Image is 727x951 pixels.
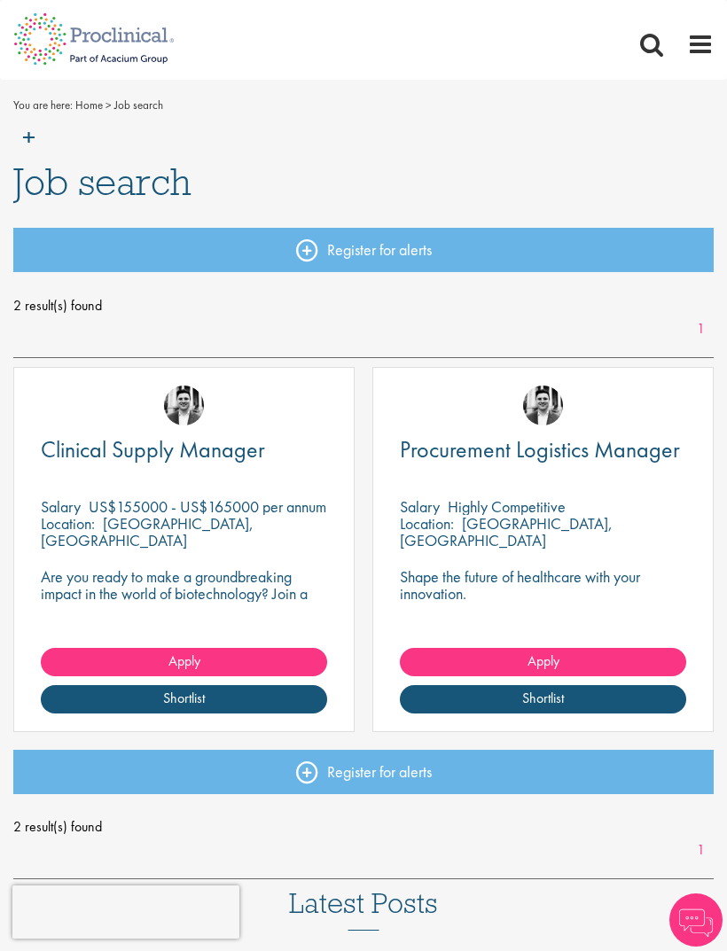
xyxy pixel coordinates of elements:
[41,568,327,635] p: Are you ready to make a groundbreaking impact in the world of biotechnology? Join a growing compa...
[400,685,686,713] a: Shortlist
[400,439,686,461] a: Procurement Logistics Manager
[400,434,680,464] span: Procurement Logistics Manager
[448,496,566,517] p: Highly Competitive
[13,228,714,272] a: Register for alerts
[400,513,454,534] span: Location:
[669,893,723,947] img: Chatbot
[41,648,327,676] a: Apply
[41,685,327,713] a: Shortlist
[41,439,327,461] a: Clinical Supply Manager
[688,840,714,861] a: 1
[13,814,714,840] span: 2 result(s) found
[41,434,265,464] span: Clinical Supply Manager
[400,568,686,602] p: Shape the future of healthcare with your innovation.
[688,319,714,339] a: 1
[89,496,326,517] p: US$155000 - US$165000 per annum
[289,888,438,931] h3: Latest Posts
[13,292,714,319] span: 2 result(s) found
[400,513,613,550] p: [GEOGRAPHIC_DATA], [GEOGRAPHIC_DATA]
[168,651,200,670] span: Apply
[41,496,81,517] span: Salary
[400,496,440,517] span: Salary
[41,513,254,550] p: [GEOGRAPHIC_DATA], [GEOGRAPHIC_DATA]
[12,885,239,939] iframe: reCAPTCHA
[13,750,714,794] a: Register for alerts
[41,513,95,534] span: Location:
[523,386,563,425] img: Edward Little
[164,386,204,425] img: Edward Little
[400,648,686,676] a: Apply
[13,158,192,206] span: Job search
[528,651,559,670] span: Apply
